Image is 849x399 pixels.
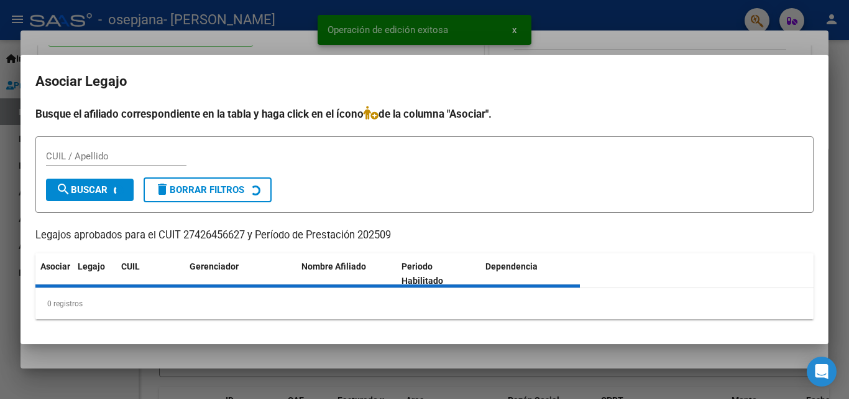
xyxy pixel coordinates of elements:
[155,182,170,197] mat-icon: delete
[56,182,71,197] mat-icon: search
[35,106,814,122] h4: Busque el afiliado correspondiente en la tabla y haga click en el ícono de la columna "Asociar".
[73,253,116,294] datatable-header-cell: Legajo
[56,184,108,195] span: Buscar
[402,261,443,286] span: Periodo Habilitado
[35,253,73,294] datatable-header-cell: Asociar
[397,253,480,294] datatable-header-cell: Periodo Habilitado
[185,253,296,294] datatable-header-cell: Gerenciador
[296,253,397,294] datatable-header-cell: Nombre Afiliado
[144,177,272,202] button: Borrar Filtros
[35,70,814,93] h2: Asociar Legajo
[485,261,538,271] span: Dependencia
[807,357,837,387] div: Open Intercom Messenger
[190,261,239,271] span: Gerenciador
[121,261,140,271] span: CUIL
[480,253,581,294] datatable-header-cell: Dependencia
[35,228,814,243] p: Legajos aprobados para el CUIT 27426456627 y Período de Prestación 202509
[40,261,70,271] span: Asociar
[46,179,134,201] button: Buscar
[78,261,105,271] span: Legajo
[155,184,244,195] span: Borrar Filtros
[301,261,366,271] span: Nombre Afiliado
[35,288,814,319] div: 0 registros
[116,253,185,294] datatable-header-cell: CUIL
